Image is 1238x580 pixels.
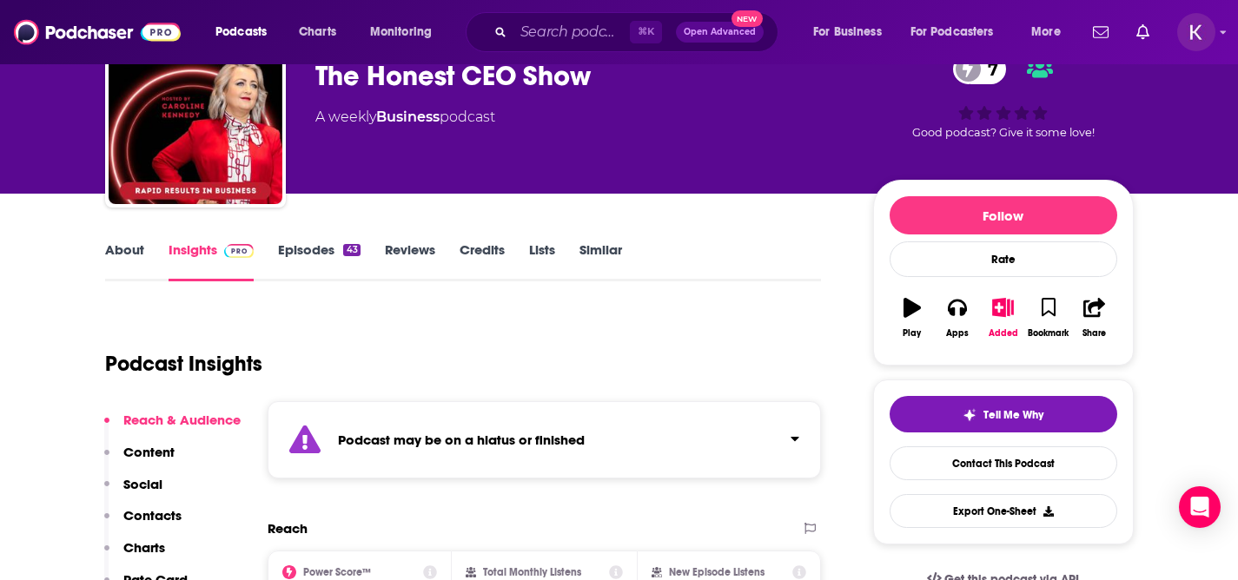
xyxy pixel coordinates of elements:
[303,566,371,578] h2: Power Score™
[669,566,765,578] h2: New Episode Listens
[1177,13,1215,51] span: Logged in as kwignall
[630,21,662,43] span: ⌘ K
[980,287,1025,349] button: Added
[268,520,308,537] h2: Reach
[989,328,1018,339] div: Added
[910,20,994,44] span: For Podcasters
[104,412,241,444] button: Reach & Audience
[268,401,822,478] section: Click to expand status details
[579,241,622,281] a: Similar
[676,22,764,43] button: Open AdvancedNew
[358,18,454,46] button: open menu
[338,432,585,448] strong: Podcast may be on a hiatus or finished
[953,54,1007,84] a: 7
[1082,328,1106,339] div: Share
[513,18,630,46] input: Search podcasts, credits, & more...
[1071,287,1116,349] button: Share
[483,566,581,578] h2: Total Monthly Listens
[873,43,1134,150] div: 7Good podcast? Give it some love!
[529,241,555,281] a: Lists
[1031,20,1061,44] span: More
[215,20,267,44] span: Podcasts
[315,107,495,128] div: A weekly podcast
[903,328,921,339] div: Play
[123,412,241,428] p: Reach & Audience
[890,241,1117,277] div: Rate
[899,18,1019,46] button: open menu
[1028,328,1069,339] div: Bookmark
[288,18,347,46] a: Charts
[376,109,440,125] a: Business
[983,408,1043,422] span: Tell Me Why
[123,507,182,524] p: Contacts
[123,539,165,556] p: Charts
[890,494,1117,528] button: Export One-Sheet
[801,18,904,46] button: open menu
[224,244,255,258] img: Podchaser Pro
[104,539,165,571] button: Charts
[343,244,360,256] div: 43
[684,28,756,36] span: Open Advanced
[203,18,289,46] button: open menu
[946,328,969,339] div: Apps
[963,408,976,422] img: tell me why sparkle
[460,241,505,281] a: Credits
[370,20,432,44] span: Monitoring
[1129,17,1156,47] a: Show notifications dropdown
[935,287,980,349] button: Apps
[105,351,262,377] h1: Podcast Insights
[299,20,336,44] span: Charts
[105,241,144,281] a: About
[1177,13,1215,51] button: Show profile menu
[890,396,1117,432] button: tell me why sparkleTell Me Why
[109,30,282,204] img: The Honest CEO Show
[482,12,795,52] div: Search podcasts, credits, & more...
[169,241,255,281] a: InsightsPodchaser Pro
[732,10,763,27] span: New
[123,444,175,460] p: Content
[1086,17,1116,47] a: Show notifications dropdown
[123,476,162,492] p: Social
[278,241,360,281] a: Episodes43
[813,20,882,44] span: For Business
[970,54,1007,84] span: 7
[104,507,182,539] button: Contacts
[890,196,1117,234] button: Follow
[1177,13,1215,51] img: User Profile
[1019,18,1082,46] button: open menu
[385,241,435,281] a: Reviews
[14,16,181,49] img: Podchaser - Follow, Share and Rate Podcasts
[104,444,175,476] button: Content
[1026,287,1071,349] button: Bookmark
[912,126,1095,139] span: Good podcast? Give it some love!
[890,446,1117,480] a: Contact This Podcast
[890,287,935,349] button: Play
[1179,486,1221,528] div: Open Intercom Messenger
[104,476,162,508] button: Social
